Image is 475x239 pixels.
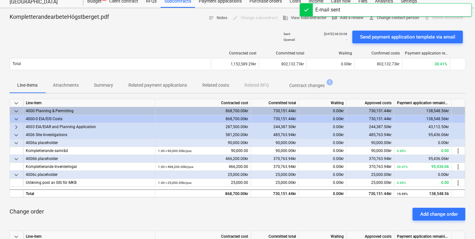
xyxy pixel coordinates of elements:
div: 0.00kr [299,171,347,179]
span: business [283,15,288,21]
div: 4000-0 EIA/EIS Costs [26,115,153,123]
span: person [369,15,374,21]
p: Contract changes [289,82,325,89]
div: 90,000.00kr [155,139,251,147]
div: 370,763.94kr [347,155,394,163]
div: 466,200.00kr [155,155,251,163]
p: Opened : [284,38,295,42]
span: more_vert [454,163,462,171]
div: 0.00kr [299,189,347,197]
div: 0.00kr [394,171,452,179]
div: 0.00 [397,179,449,187]
div: Committed total [251,99,299,107]
span: Notes [208,14,227,22]
div: Payment application remaining [394,99,452,107]
span: 802,132.73kr [281,62,304,66]
div: 138,548.56 [397,190,449,198]
div: Committed total [262,51,304,55]
button: Send payment application template via email [352,31,463,43]
span: keyboard_arrow_down [12,131,20,139]
span: 1 [327,79,333,85]
div: 868,700.00kr [155,189,251,197]
div: 95,436.06kr [394,155,452,163]
small: 20.47% [397,165,408,169]
button: Change contact person [366,13,421,23]
p: Line-items [17,82,38,89]
span: keyboard_arrow_down [12,107,20,115]
div: 868,700.00kr [155,107,251,115]
div: 4000 Planning & Permitting [26,107,153,115]
div: 244,387.50kr [251,123,299,131]
iframe: Chat Widget [443,208,475,239]
div: 25,000.00kr [155,171,251,179]
div: 466,200.00 [158,163,248,171]
div: Approved costs [347,99,394,107]
div: 0.00kr [394,139,452,147]
div: 90,000.00kr [347,139,394,147]
div: 0.00kr [299,115,347,123]
div: Confirmed costs [357,51,400,55]
small: 1.00 × 25,000.00kr / pcs [158,181,191,185]
span: keyboard_arrow_down [12,139,20,147]
div: 43,112.50kr [394,123,452,131]
div: 4003 EIA/EIAR and Planning Application [26,123,153,131]
div: 138,548.56kr [394,107,452,115]
small: 1.00 × 466,200.00kr / pcs [158,165,193,169]
div: 95,436.06 [397,163,449,171]
span: View subcontractor [283,14,327,22]
div: 25,000.00kr [347,171,394,179]
span: 0.00kr [333,180,344,185]
span: notes [208,15,214,21]
small: 1.00 × 90,000.00kr / pcs [158,149,191,153]
small: 0.00% [397,181,406,185]
p: Attachments [53,82,79,89]
div: 0.00kr [299,139,347,147]
div: 730,151.44kr [251,189,299,197]
span: 25,000.00kr [371,180,392,185]
p: Total [12,61,21,67]
div: 90,000.00kr [251,139,299,147]
div: 730,151.44kr [251,115,299,123]
div: 1,152,589.29kr [211,59,259,69]
span: more_vert [454,147,462,155]
div: Payment application remaining [405,51,448,55]
span: more_vert [454,179,462,187]
button: Notes [206,13,230,23]
small: 15.95% [397,192,408,196]
span: keyboard_arrow_down [12,99,20,107]
span: 0.00kr [333,164,344,169]
div: 0.00kr [299,107,347,115]
span: Add a review [332,14,363,22]
div: Kompletterande Inventeringar [26,163,153,171]
div: 0.00kr [299,131,347,139]
div: 95,436.06kr [394,131,452,139]
div: Add change order [420,210,458,218]
div: Send payment application template via email [360,33,455,41]
div: Waiting [309,51,352,55]
p: Change order [10,208,44,215]
p: Sent : [284,32,291,36]
div: 581,200.00kr [155,131,251,139]
span: 90,000.00kr [276,148,296,153]
div: 730,151.44kr [251,107,299,115]
div: Waiting [299,99,347,107]
div: Contracted cost [155,99,251,107]
div: 485,763.94kr [251,131,299,139]
button: Add a review [329,13,366,23]
span: 0.00kr [333,148,344,153]
p: - [346,38,347,42]
div: 485,763.94kr [347,131,394,139]
div: 868,700.00kr [155,115,251,123]
div: Chatt-widget [443,208,475,239]
p: Related payment applications [128,82,187,89]
div: 4006c placeholder [26,171,153,179]
span: 30.41% [435,62,447,66]
p: Related costs [202,82,229,89]
div: 0.00 [397,147,449,155]
div: 90,000.00 [158,147,248,155]
span: keyboard_arrow_down [12,155,20,163]
div: 730,151.44kr [347,115,394,123]
div: 730,151.44kr [347,107,394,115]
div: 138,548.56kr [394,115,452,123]
div: 4006a placeholder [26,139,153,147]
